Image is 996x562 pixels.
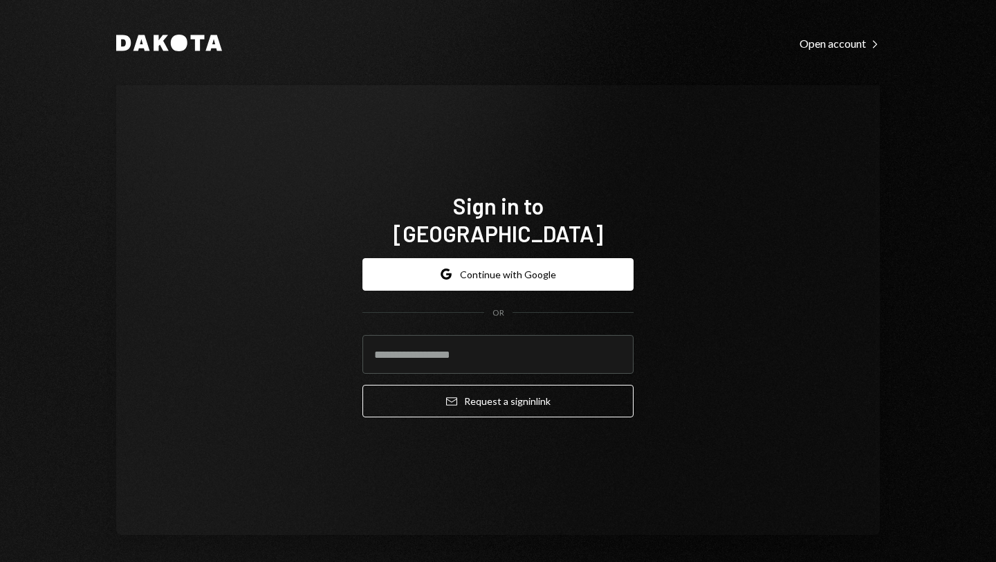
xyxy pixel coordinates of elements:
[362,385,634,417] button: Request a signinlink
[800,37,880,51] div: Open account
[362,192,634,247] h1: Sign in to [GEOGRAPHIC_DATA]
[800,35,880,51] a: Open account
[362,258,634,291] button: Continue with Google
[492,307,504,319] div: OR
